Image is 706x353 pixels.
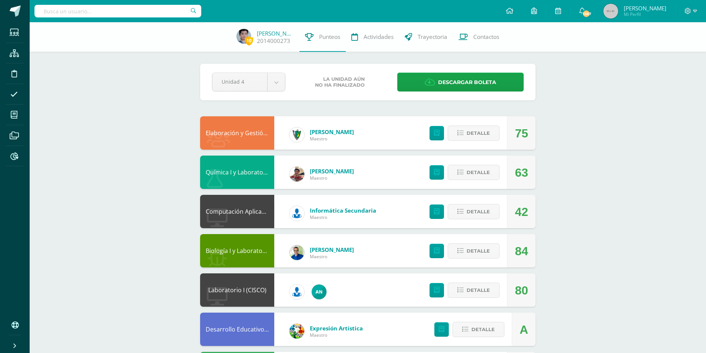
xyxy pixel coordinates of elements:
[310,128,354,136] a: [PERSON_NAME]
[222,73,258,90] span: Unidad 4
[289,167,304,182] img: cb93aa548b99414539690fcffb7d5efd.png
[310,136,354,142] span: Maestro
[312,284,327,299] img: 05ee8f3aa2e004bc19e84eb2325bd6d4.png
[245,36,253,45] span: 10
[200,156,274,189] div: Química I y Laboratorio
[310,246,354,253] a: [PERSON_NAME]
[515,195,528,229] div: 42
[515,156,528,189] div: 63
[453,22,505,52] a: Contactos
[448,283,500,298] button: Detalle
[582,10,590,18] span: 1367
[453,322,504,337] button: Detalle
[310,332,363,338] span: Maestro
[448,243,500,259] button: Detalle
[200,116,274,150] div: Elaboración y Gestión de Proyectos
[289,324,304,339] img: 159e24a6ecedfdf8f489544946a573f0.png
[438,73,496,91] span: Descargar boleta
[212,73,285,91] a: Unidad 4
[467,126,490,140] span: Detalle
[310,253,354,260] span: Maestro
[448,165,500,180] button: Detalle
[467,283,490,297] span: Detalle
[200,195,274,228] div: Computación Aplicada (Informática)
[200,273,274,307] div: Laboratorio I (CISCO)
[346,22,399,52] a: Actividades
[200,234,274,267] div: Biología I y Laboratorio
[319,33,340,41] span: Punteos
[399,22,453,52] a: Trayectoria
[418,33,447,41] span: Trayectoria
[289,284,304,299] img: 6ed6846fa57649245178fca9fc9a58dd.png
[515,274,528,307] div: 80
[467,166,490,179] span: Detalle
[315,76,365,88] span: La unidad aún no ha finalizado
[310,324,363,332] a: Expresión Artística
[473,33,499,41] span: Contactos
[515,117,528,150] div: 75
[310,167,354,175] a: [PERSON_NAME]
[520,313,528,346] div: A
[624,11,666,17] span: Mi Perfil
[289,127,304,142] img: 9f174a157161b4ddbe12118a61fed988.png
[467,244,490,258] span: Detalle
[34,5,201,17] input: Busca un usuario...
[471,323,495,336] span: Detalle
[257,30,294,37] a: [PERSON_NAME]
[467,205,490,219] span: Detalle
[257,37,290,45] a: 2014000273
[624,4,666,12] span: [PERSON_NAME]
[310,175,354,181] span: Maestro
[603,4,618,19] img: 45x45
[364,33,394,41] span: Actividades
[206,247,270,255] a: Biología I y Laboratorio
[206,168,271,176] a: Química I y Laboratorio
[206,207,306,216] a: Computación Aplicada (Informática)
[236,29,251,44] img: 706355f9888efad8097286793b123fd8.png
[448,204,500,219] button: Detalle
[206,325,318,333] a: Desarrollo Educativo y Proyecto de Vida
[206,129,305,137] a: Elaboración y Gestión de Proyectos
[208,286,266,294] a: Laboratorio I (CISCO)
[310,214,376,220] span: Maestro
[397,73,524,91] a: Descargar boleta
[299,22,346,52] a: Punteos
[289,245,304,260] img: 692ded2a22070436d299c26f70cfa591.png
[515,234,528,268] div: 84
[448,126,500,141] button: Detalle
[289,206,304,221] img: 6ed6846fa57649245178fca9fc9a58dd.png
[310,207,376,214] a: Informática Secundaria
[200,313,274,346] div: Desarrollo Educativo y Proyecto de Vida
